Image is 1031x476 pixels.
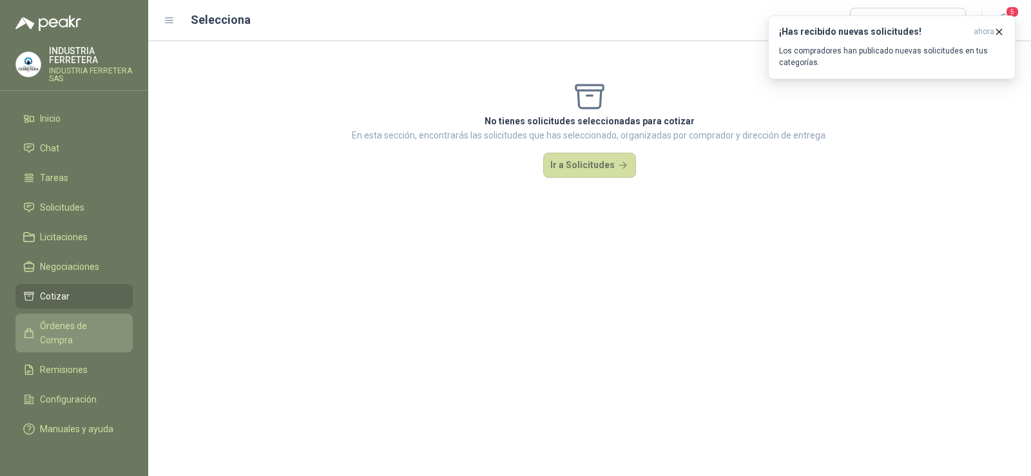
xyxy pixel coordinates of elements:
[40,111,61,126] span: Inicio
[40,392,97,406] span: Configuración
[974,26,994,37] span: ahora
[15,195,133,220] a: Solicitudes
[40,363,88,377] span: Remisiones
[40,422,113,436] span: Manuales y ayuda
[15,166,133,190] a: Tareas
[779,26,968,37] h3: ¡Has recibido nuevas solicitudes!
[15,15,81,31] img: Logo peakr
[15,314,133,352] a: Órdenes de Compra
[15,225,133,249] a: Licitaciones
[15,136,133,160] a: Chat
[40,141,59,155] span: Chat
[850,8,967,33] button: Cargar cotizaciones
[352,128,827,142] p: En esta sección, encontrarás las solicitudes que has seleccionado, organizadas por comprador y di...
[15,284,133,309] a: Cotizar
[16,52,41,77] img: Company Logo
[1005,6,1019,18] span: 5
[992,9,1016,32] button: 5
[40,260,99,274] span: Negociaciones
[768,15,1016,79] button: ¡Has recibido nuevas solicitudes!ahora Los compradores han publicado nuevas solicitudes en tus ca...
[40,319,120,347] span: Órdenes de Compra
[15,357,133,382] a: Remisiones
[49,67,133,82] p: INDUSTRIA FERRETERA SAS
[49,46,133,64] p: INDUSTRIA FERRETERA
[543,153,636,178] button: Ir a Solicitudes
[15,254,133,279] a: Negociaciones
[15,417,133,441] a: Manuales y ayuda
[191,11,251,29] h2: Selecciona
[40,171,68,185] span: Tareas
[40,289,70,303] span: Cotizar
[352,114,827,128] p: No tienes solicitudes seleccionadas para cotizar
[15,106,133,131] a: Inicio
[40,230,88,244] span: Licitaciones
[15,387,133,412] a: Configuración
[40,200,84,214] span: Solicitudes
[779,45,1005,68] p: Los compradores han publicado nuevas solicitudes en tus categorías.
